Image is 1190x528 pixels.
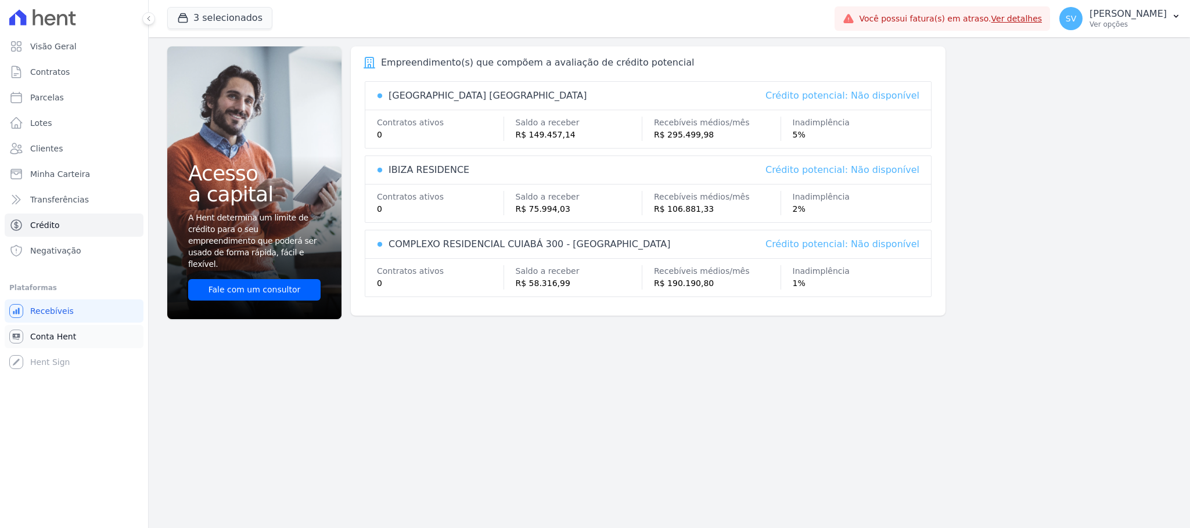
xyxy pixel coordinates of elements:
[793,277,920,290] div: 1%
[654,129,781,141] div: R$ 295.499,98
[5,188,143,211] a: Transferências
[377,203,504,215] div: 0
[516,203,642,215] div: R$ 75.994,03
[5,86,143,109] a: Parcelas
[793,191,920,203] div: Inadimplência
[765,237,919,251] div: Crédito potencial: Não disponível
[1066,15,1076,23] span: SV
[377,277,504,290] div: 0
[516,129,642,141] div: R$ 149.457,14
[389,89,587,103] div: [GEOGRAPHIC_DATA] [GEOGRAPHIC_DATA]
[30,92,64,103] span: Parcelas
[5,325,143,348] a: Conta Hent
[5,137,143,160] a: Clientes
[654,191,781,203] div: Recebíveis médios/mês
[30,41,77,52] span: Visão Geral
[30,245,81,256] span: Negativação
[377,191,504,203] div: Contratos ativos
[516,117,642,129] div: Saldo a receber
[5,214,143,237] a: Crédito
[516,277,642,290] div: R$ 58.316,99
[654,117,781,129] div: Recebíveis médios/mês
[793,265,920,277] div: Inadimplência
[1050,2,1190,35] button: SV [PERSON_NAME] Ver opções
[5,239,143,262] a: Negativação
[188,279,321,301] a: Fale com um consultor
[793,203,920,215] div: 2%
[5,35,143,58] a: Visão Geral
[389,163,469,177] div: IBIZA RESIDENCE
[765,89,919,103] div: Crédito potencial: Não disponível
[377,117,504,129] div: Contratos ativos
[793,117,920,129] div: Inadimplência
[654,265,781,277] div: Recebíveis médios/mês
[5,60,143,84] a: Contratos
[188,212,318,270] span: A Hent determina um limite de crédito para o seu empreendimento que poderá ser usado de forma ráp...
[30,168,90,180] span: Minha Carteira
[381,56,694,70] div: Empreendimento(s) que compõem a avaliação de crédito potencial
[654,203,781,215] div: R$ 106.881,33
[5,111,143,135] a: Lotes
[5,162,143,186] a: Minha Carteira
[30,117,52,129] span: Lotes
[377,265,504,277] div: Contratos ativos
[389,237,670,251] div: COMPLEXO RESIDENCIAL CUIABÁ 300 - [GEOGRAPHIC_DATA]
[9,281,139,295] div: Plataformas
[859,13,1042,25] span: Você possui fatura(s) em atraso.
[516,191,642,203] div: Saldo a receber
[516,265,642,277] div: Saldo a receber
[654,277,781,290] div: R$ 190.190,80
[793,129,920,141] div: 5%
[167,7,272,29] button: 3 selecionados
[30,194,89,205] span: Transferências
[30,305,74,317] span: Recebíveis
[30,143,63,154] span: Clientes
[5,299,143,323] a: Recebíveis
[30,219,60,231] span: Crédito
[30,331,76,342] span: Conta Hent
[1090,8,1167,20] p: [PERSON_NAME]
[991,14,1042,23] a: Ver detalhes
[377,129,504,141] div: 0
[188,163,321,184] span: Acesso
[30,66,70,78] span: Contratos
[765,163,919,177] div: Crédito potencial: Não disponível
[1090,20,1167,29] p: Ver opções
[188,184,321,205] span: a capital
